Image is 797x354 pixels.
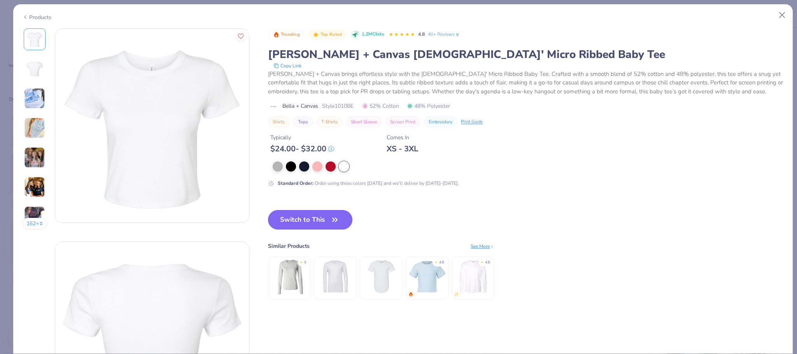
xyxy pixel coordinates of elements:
[25,60,44,78] img: Back
[485,260,490,265] div: 4.8
[362,31,384,38] span: 1.2M Clicks
[424,116,457,127] button: Embroidery
[322,102,354,110] span: Style 1010BE
[25,30,44,49] img: Front
[268,47,784,62] div: [PERSON_NAME] + Canvas [DEMOGRAPHIC_DATA]' Micro Ribbed Baby Tee
[55,29,249,223] img: Front
[271,62,304,70] button: copy to clipboard
[428,31,460,38] a: 40+ Reviews
[317,116,342,127] button: T-Shirts
[363,258,400,295] img: Bella + Canvas Mens Jersey Short Sleeve Tee With Curved Hem
[434,260,438,263] div: ★
[270,133,334,142] div: Typically
[278,180,459,187] div: Order using these colors [DATE] and we'll deliver by [DATE]-[DATE].
[408,292,413,296] img: trending.gif
[387,144,418,154] div: XS - 3XL
[455,258,492,295] img: Comfort Colors Adult Heavyweight RS Long-Sleeve Pocket T-Shirt
[24,88,45,109] img: User generated content
[269,30,304,40] button: Badge Button
[439,260,444,265] div: 4.8
[270,144,334,154] div: $ 24.00 - $ 32.00
[407,102,450,110] span: 48% Polyester
[346,116,382,127] button: Short Sleeve
[293,116,313,127] button: Tops
[418,31,425,37] span: 4.8
[271,258,308,295] img: Bella Canvas Ladies' Jersey Long-Sleeve T-Shirt
[409,258,446,295] img: Fresh Prints Mini Tee
[281,32,300,37] span: Trending
[308,30,346,40] button: Badge Button
[775,8,790,23] button: Close
[389,28,415,41] div: 4.8 Stars
[480,260,483,263] div: ★
[268,242,310,250] div: Similar Products
[471,243,494,250] div: See More
[24,206,45,227] img: User generated content
[24,117,45,138] img: User generated content
[278,180,314,186] strong: Standard Order :
[24,147,45,168] img: User generated content
[236,31,246,41] button: Like
[268,103,279,110] img: brand logo
[268,116,289,127] button: Shirts
[268,70,784,96] div: [PERSON_NAME] + Canvas brings effortless style with the [DEMOGRAPHIC_DATA]' Micro Ribbed Baby Tee...
[317,258,354,295] img: Bella + Canvas Unisex Jersey Long-Sleeve V-Neck T-Shirt
[304,260,306,265] div: 5
[273,32,279,38] img: Trending sort
[321,32,342,37] span: Top Rated
[22,218,47,230] button: 162+
[282,102,318,110] span: Bella + Canvas
[454,292,459,296] img: newest.gif
[313,32,319,38] img: Top Rated sort
[362,102,399,110] span: 52% Cotton
[300,260,303,263] div: ★
[24,177,45,198] img: User generated content
[461,119,483,125] div: Print Guide
[385,116,420,127] button: Screen Print
[22,13,51,21] div: Products
[387,133,418,142] div: Comes In
[268,210,352,230] button: Switch to This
